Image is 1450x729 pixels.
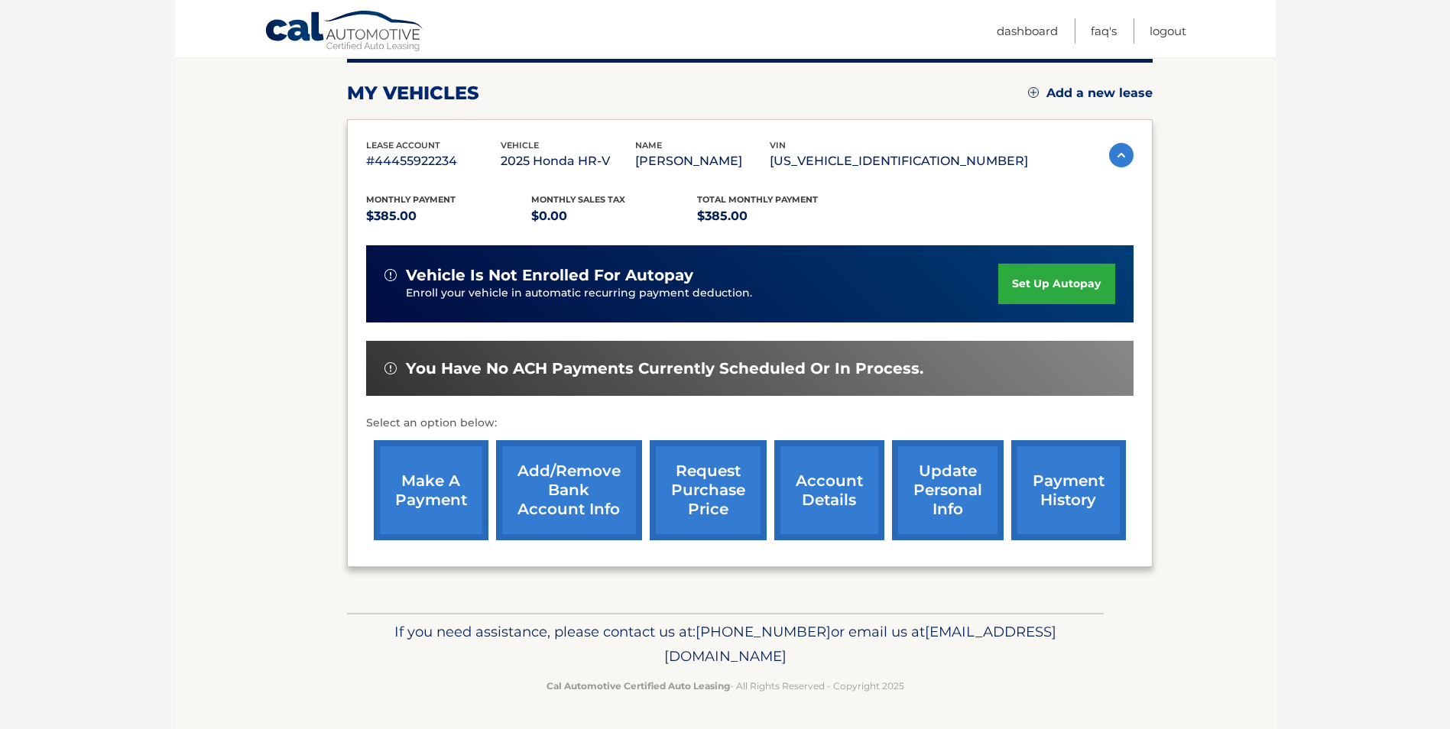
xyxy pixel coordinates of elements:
span: Monthly Payment [366,194,456,205]
a: Dashboard [997,18,1058,44]
h2: my vehicles [347,82,479,105]
span: name [635,140,662,151]
span: lease account [366,140,440,151]
a: FAQ's [1091,18,1117,44]
span: vin [770,140,786,151]
p: [US_VEHICLE_IDENTIFICATION_NUMBER] [770,151,1028,172]
a: account details [774,440,884,540]
span: vehicle [501,140,539,151]
span: [PHONE_NUMBER] [696,623,831,640]
p: Select an option below: [366,414,1134,433]
span: vehicle is not enrolled for autopay [406,266,693,285]
a: payment history [1011,440,1126,540]
span: [EMAIL_ADDRESS][DOMAIN_NAME] [664,623,1056,665]
span: You have no ACH payments currently scheduled or in process. [406,359,923,378]
a: update personal info [892,440,1004,540]
span: Total Monthly Payment [697,194,818,205]
p: $0.00 [531,206,697,227]
a: Add/Remove bank account info [496,440,642,540]
a: set up autopay [998,264,1114,304]
a: Logout [1150,18,1186,44]
a: request purchase price [650,440,767,540]
img: accordion-active.svg [1109,143,1134,167]
p: $385.00 [697,206,863,227]
img: alert-white.svg [384,269,397,281]
img: alert-white.svg [384,362,397,374]
a: Cal Automotive [264,10,425,54]
img: add.svg [1028,87,1039,98]
span: Monthly sales Tax [531,194,625,205]
p: #44455922234 [366,151,501,172]
strong: Cal Automotive Certified Auto Leasing [547,680,730,692]
p: - All Rights Reserved - Copyright 2025 [357,678,1094,694]
p: [PERSON_NAME] [635,151,770,172]
a: make a payment [374,440,488,540]
p: If you need assistance, please contact us at: or email us at [357,620,1094,669]
p: $385.00 [366,206,532,227]
p: Enroll your vehicle in automatic recurring payment deduction. [406,285,999,302]
a: Add a new lease [1028,86,1153,101]
p: 2025 Honda HR-V [501,151,635,172]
